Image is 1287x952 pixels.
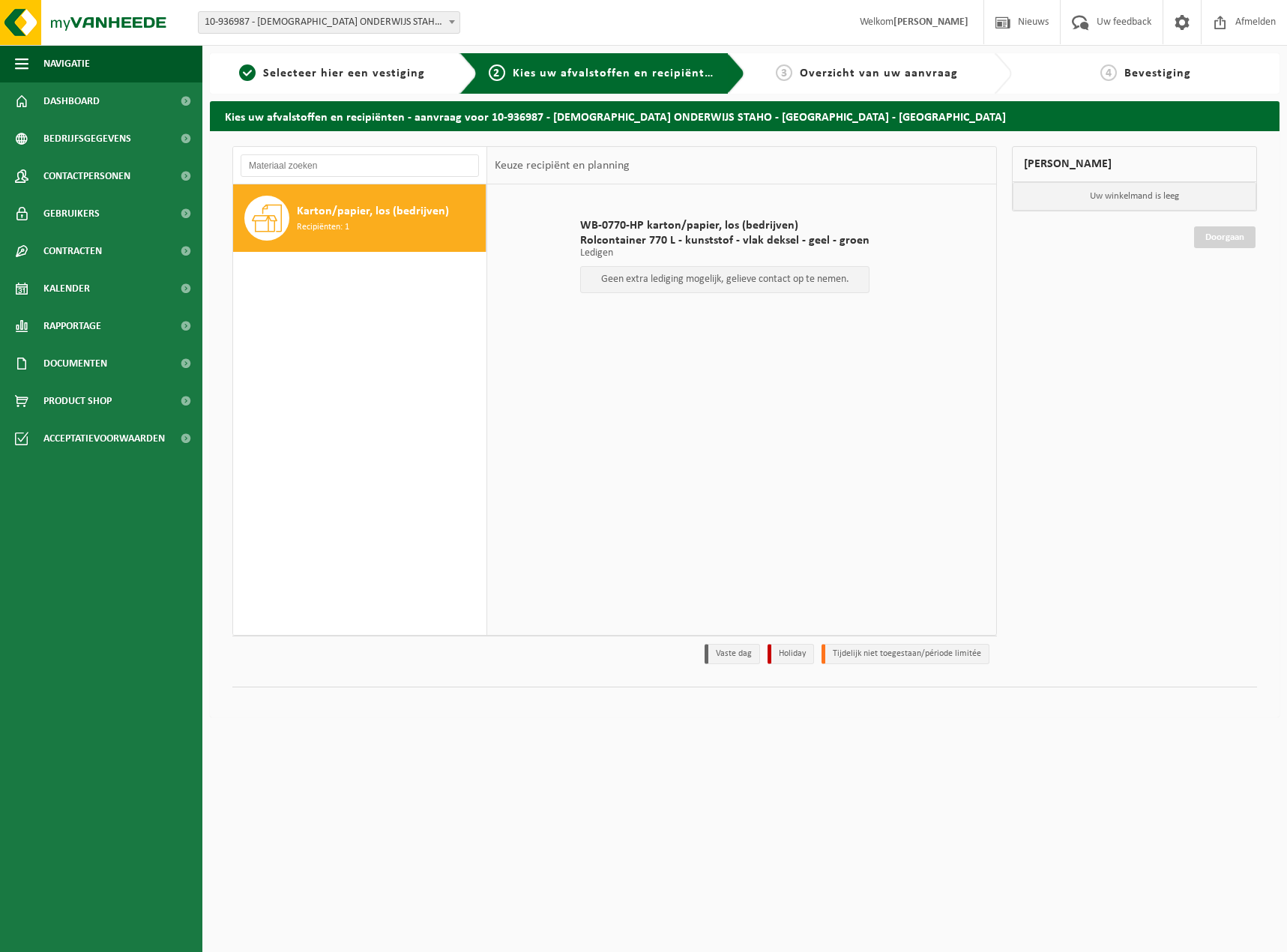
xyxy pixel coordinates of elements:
[513,67,719,79] span: Kies uw afvalstoffen en recipiënten
[198,11,460,34] span: 10-936987 - KATHOLIEK ONDERWIJS STAHO - VB DE TOUWLADDER - OOSTNIEUWKERKE
[297,220,349,235] span: Recipiënten: 1
[1013,182,1256,211] p: Uw winkelmand is leeg
[239,64,256,81] span: 1
[580,233,869,248] span: Rolcontainer 770 L - kunststof - vlak deksel - geel - groen
[43,82,100,120] span: Dashboard
[263,67,425,79] span: Selecteer hier een vestiging
[580,248,869,259] p: Ledigen
[822,644,989,664] li: Tijdelijk niet toegestaan/période limitée
[588,274,861,285] p: Geen extra lediging mogelijk, gelieve contact op te nemen.
[199,12,459,33] span: 10-936987 - KATHOLIEK ONDERWIJS STAHO - VB DE TOUWLADDER - OOSTNIEUWKERKE
[297,202,449,220] span: Karton/papier, los (bedrijven)
[768,644,814,664] li: Holiday
[1124,67,1191,79] span: Bevestiging
[776,64,792,81] span: 3
[43,270,90,307] span: Kalender
[1100,64,1117,81] span: 4
[43,195,100,232] span: Gebruikers
[210,101,1280,130] h2: Kies uw afvalstoffen en recipiënten - aanvraag voor 10-936987 - [DEMOGRAPHIC_DATA] ONDERWIJS STAH...
[43,232,102,270] span: Contracten
[43,157,130,195] span: Contactpersonen
[217,64,447,82] a: 1Selecteer hier een vestiging
[43,120,131,157] span: Bedrijfsgegevens
[705,644,760,664] li: Vaste dag
[233,184,486,252] button: Karton/papier, los (bedrijven) Recipiënten: 1
[43,382,112,420] span: Product Shop
[800,67,958,79] span: Overzicht van uw aanvraag
[43,420,165,457] span: Acceptatievoorwaarden
[893,16,968,28] strong: [PERSON_NAME]
[487,147,637,184] div: Keuze recipiënt en planning
[1012,146,1257,182] div: [PERSON_NAME]
[580,218,869,233] span: WB-0770-HP karton/papier, los (bedrijven)
[241,154,479,177] input: Materiaal zoeken
[43,307,101,345] span: Rapportage
[43,45,90,82] span: Navigatie
[43,345,107,382] span: Documenten
[1194,226,1256,248] a: Doorgaan
[489,64,505,81] span: 2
